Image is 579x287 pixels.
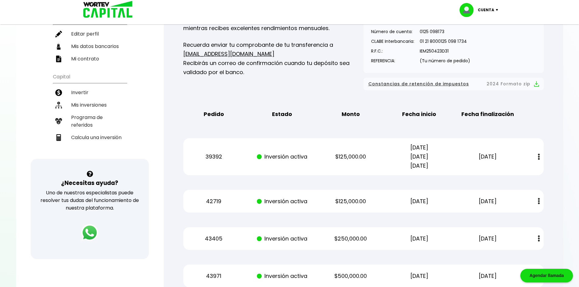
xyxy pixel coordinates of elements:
p: $250,000.00 [322,234,380,243]
img: editar-icon.952d3147.svg [55,31,62,37]
ul: Perfil [53,11,127,65]
p: (Tu número de pedido) [420,56,470,65]
p: R.F.C.: [371,46,414,56]
img: recomiendanos-icon.9b8e9327.svg [55,118,62,125]
a: Invertir [53,86,127,99]
a: Calcula una inversión [53,131,127,144]
p: [DATE] [390,197,448,206]
b: Pedido [204,110,224,119]
p: REFERENCIA: [371,56,414,65]
p: [DATE] [459,197,517,206]
p: $125,000.00 [322,152,380,161]
b: Monto [342,110,360,119]
img: invertir-icon.b3b967d7.svg [55,89,62,96]
p: [DATE] [459,234,517,243]
img: profile-image [460,3,478,17]
p: IEM250423D31 [420,46,470,56]
span: Constancias de retención de impuestos [368,80,469,88]
b: Estado [272,110,292,119]
p: 0125 098173 [420,27,470,36]
a: Editar perfil [53,28,127,40]
p: [DATE] [DATE] [DATE] [390,143,448,170]
p: [DATE] [390,272,448,281]
p: 39392 [185,152,243,161]
p: CLABE Interbancaria: [371,37,414,46]
img: datos-icon.10cf9172.svg [55,43,62,50]
a: Mis datos bancarios [53,40,127,53]
p: Inversión activa [253,197,311,206]
img: contrato-icon.f2db500c.svg [55,56,62,62]
p: Uno de nuestros especialistas puede resolver tus dudas del funcionamiento de nuestra plataforma. [39,189,141,212]
p: Inversión activa [253,272,311,281]
ul: Capital [53,70,127,159]
p: 01 21 8000125 098 1734 [420,37,470,46]
img: logos_whatsapp-icon.242b2217.svg [81,224,98,241]
p: [DATE] [459,152,517,161]
p: [DATE] [390,234,448,243]
b: Fecha finalización [461,110,514,119]
p: Inversión activa [253,234,311,243]
p: $125,000.00 [322,197,380,206]
img: icon-down [494,9,502,11]
p: Cuenta [478,5,494,15]
p: [DATE] [459,272,517,281]
a: [EMAIL_ADDRESS][DOMAIN_NAME] [183,50,274,58]
a: Mis inversiones [53,99,127,111]
p: 42719 [185,197,243,206]
img: calculadora-icon.17d418c4.svg [55,134,62,141]
img: inversiones-icon.6695dc30.svg [55,102,62,108]
p: Inversión activa [253,152,311,161]
button: Constancias de retención de impuestos2024 Formato zip [368,80,539,88]
div: Agendar llamada [520,269,573,282]
p: 43971 [185,272,243,281]
p: 43405 [185,234,243,243]
p: $500,000.00 [322,272,380,281]
a: Mi contrato [53,53,127,65]
p: Recuerda enviar tu comprobante de tu transferencia a Recibirás un correo de confirmación cuando t... [183,40,364,77]
b: Fecha inicio [402,110,436,119]
a: Programa de referidos [53,111,127,131]
p: Número de cuenta: [371,27,414,36]
h3: ¿Necesitas ayuda? [61,179,118,187]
